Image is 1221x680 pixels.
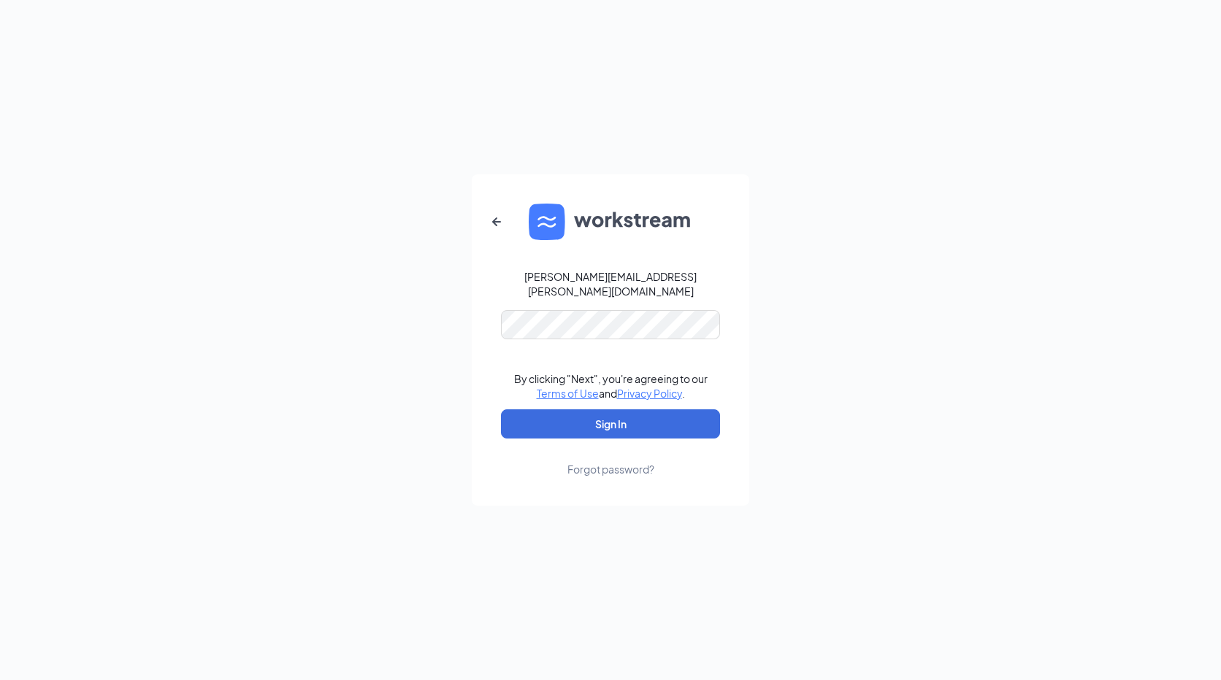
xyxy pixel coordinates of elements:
a: Terms of Use [537,387,599,400]
a: Privacy Policy [617,387,682,400]
svg: ArrowLeftNew [488,213,505,231]
div: Forgot password? [567,462,654,476]
button: ArrowLeftNew [479,204,514,239]
a: Forgot password? [567,438,654,476]
div: [PERSON_NAME][EMAIL_ADDRESS][PERSON_NAME][DOMAIN_NAME] [501,269,720,298]
img: WS logo and Workstream text [529,204,692,240]
div: By clicking "Next", you're agreeing to our and . [514,371,708,401]
button: Sign In [501,409,720,438]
